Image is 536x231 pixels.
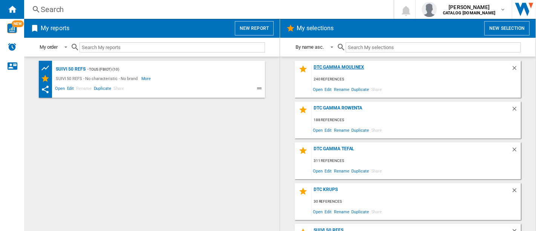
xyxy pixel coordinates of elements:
[75,85,92,94] span: Rename
[511,187,521,197] div: Delete
[324,125,333,135] span: Edit
[370,84,383,94] span: Share
[312,125,324,135] span: Open
[312,115,521,125] div: 188 references
[312,146,511,156] div: DTC GAMMA TEFAL
[333,84,350,94] span: Rename
[8,42,17,51] img: alerts-logo.svg
[443,11,495,15] b: CATALOG [DOMAIN_NAME]
[346,42,521,52] input: Search My selections
[54,85,66,94] span: Open
[511,105,521,115] div: Delete
[351,125,370,135] span: Duplicate
[370,125,383,135] span: Share
[324,166,333,176] span: Edit
[312,166,324,176] span: Open
[370,166,383,176] span: Share
[484,21,530,35] button: New selection
[312,65,511,75] div: DTC GAMMA MOULINEX
[312,84,324,94] span: Open
[312,197,521,206] div: 30 references
[54,65,86,74] div: SUIVI 50 REFS
[324,84,333,94] span: Edit
[511,65,521,75] div: Delete
[422,2,437,17] img: profile.jpg
[39,21,71,35] h2: My reports
[41,74,54,83] div: My Selections
[66,85,75,94] span: Edit
[41,4,374,15] div: Search
[333,125,350,135] span: Rename
[312,156,521,166] div: 311 references
[141,74,152,83] span: More
[312,206,324,217] span: Open
[7,23,17,33] img: wise-card.svg
[351,166,370,176] span: Duplicate
[93,85,112,94] span: Duplicate
[443,3,495,11] span: [PERSON_NAME]
[112,85,126,94] span: Share
[333,166,350,176] span: Rename
[41,63,54,73] div: Product prices grid
[312,105,511,115] div: DTC Gamma Rowenta
[41,85,50,94] ng-md-icon: This report has been shared with you
[12,20,24,27] span: NEW
[333,206,350,217] span: Rename
[312,75,521,84] div: 240 references
[351,206,370,217] span: Duplicate
[312,187,511,197] div: DTC KRUPS
[235,21,274,35] button: New report
[324,206,333,217] span: Edit
[80,42,265,52] input: Search My reports
[511,146,521,156] div: Delete
[86,65,250,74] div: - TOUS (fbiot) (10)
[351,84,370,94] span: Duplicate
[54,74,141,83] div: SUIVI 50 REFS - No characteristic - No brand
[40,44,58,50] div: My order
[370,206,383,217] span: Share
[295,21,335,35] h2: My selections
[296,44,324,50] div: By name asc.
